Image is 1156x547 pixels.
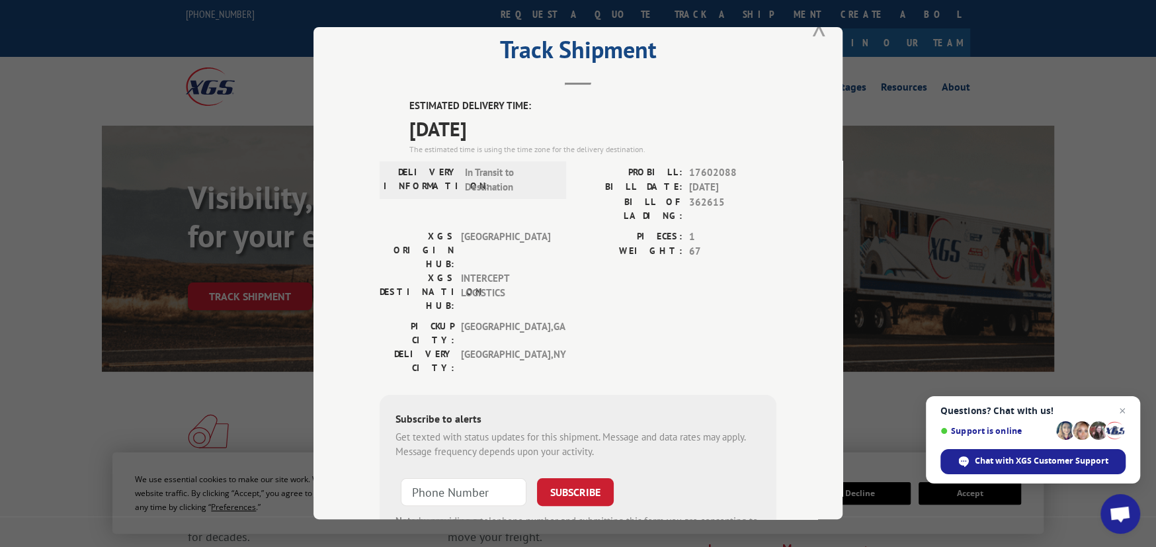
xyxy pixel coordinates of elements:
[689,230,776,245] span: 1
[1114,403,1130,419] span: Close chat
[689,165,776,181] span: 17602088
[461,230,550,271] span: [GEOGRAPHIC_DATA]
[380,230,454,271] label: XGS ORIGIN HUB:
[465,165,554,195] span: In Transit to Destination
[395,515,419,527] strong: Note:
[395,411,761,430] div: Subscribe to alerts
[409,144,776,155] div: The estimated time is using the time zone for the delivery destination.
[578,230,682,245] label: PIECES:
[380,40,776,65] h2: Track Shipment
[537,478,614,506] button: SUBSCRIBE
[689,244,776,259] span: 67
[940,426,1052,436] span: Support is online
[384,165,458,195] label: DELIVERY INFORMATION:
[461,271,550,313] span: INTERCEPT LOGISTICS
[409,99,776,114] label: ESTIMATED DELIVERY TIME:
[380,319,454,347] label: PICKUP CITY:
[461,319,550,347] span: [GEOGRAPHIC_DATA] , GA
[1100,494,1140,534] div: Open chat
[940,449,1126,474] div: Chat with XGS Customer Support
[395,430,761,460] div: Get texted with status updates for this shipment. Message and data rates may apply. Message frequ...
[409,114,776,144] span: [DATE]
[380,347,454,375] label: DELIVERY CITY:
[578,180,682,195] label: BILL DATE:
[689,180,776,195] span: [DATE]
[461,347,550,375] span: [GEOGRAPHIC_DATA] , NY
[940,405,1126,416] span: Questions? Chat with us!
[689,195,776,223] span: 362615
[975,455,1108,467] span: Chat with XGS Customer Support
[380,271,454,313] label: XGS DESTINATION HUB:
[578,165,682,181] label: PROBILL:
[578,244,682,259] label: WEIGHT:
[401,478,526,506] input: Phone Number
[578,195,682,223] label: BILL OF LADING:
